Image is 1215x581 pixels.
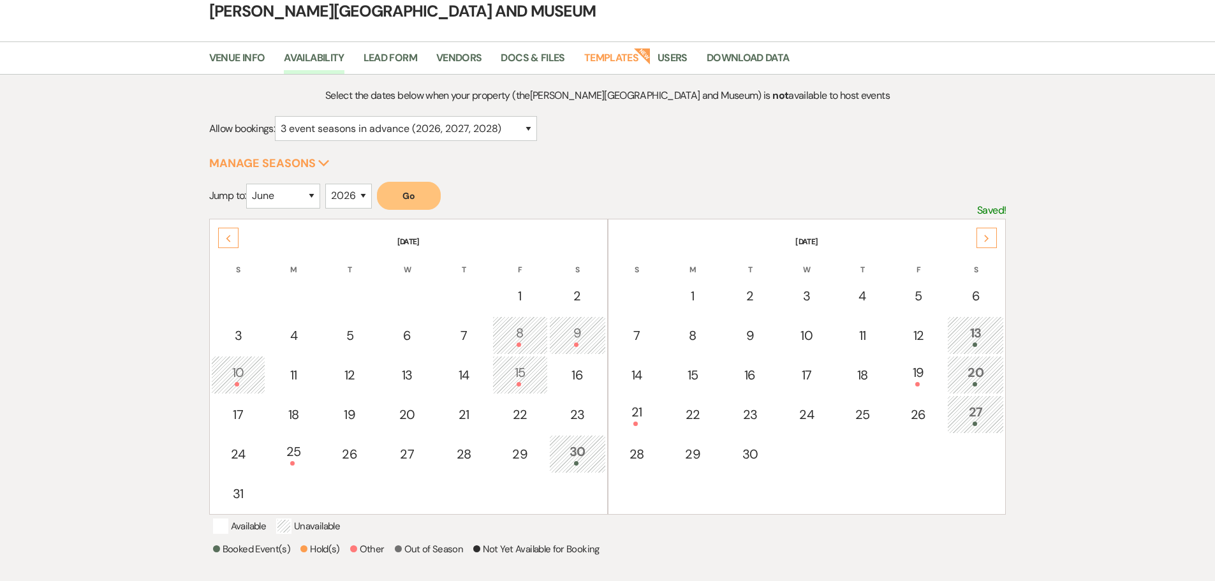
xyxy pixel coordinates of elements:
[672,405,714,424] div: 22
[672,286,714,305] div: 1
[556,365,599,385] div: 16
[584,50,638,74] a: Templates
[842,326,882,345] div: 11
[329,326,371,345] div: 5
[322,249,378,276] th: T
[386,445,429,464] div: 27
[786,286,827,305] div: 3
[897,363,939,386] div: 19
[842,286,882,305] div: 4
[437,249,491,276] th: T
[786,326,827,345] div: 10
[444,365,484,385] div: 14
[549,249,606,276] th: S
[842,405,882,424] div: 25
[501,50,564,74] a: Docs & Files
[556,286,599,305] div: 2
[672,326,714,345] div: 8
[617,326,657,345] div: 7
[309,87,906,104] p: Select the dates below when your property (the [PERSON_NAME][GEOGRAPHIC_DATA] and Museum ) is ava...
[947,249,1004,276] th: S
[890,249,946,276] th: F
[779,249,834,276] th: W
[492,249,548,276] th: F
[274,365,314,385] div: 11
[473,541,599,557] p: Not Yet Available for Booking
[218,326,258,345] div: 3
[556,323,599,347] div: 9
[842,365,882,385] div: 18
[786,365,827,385] div: 17
[218,445,258,464] div: 24
[218,484,258,503] div: 31
[954,286,997,305] div: 6
[728,365,771,385] div: 16
[329,405,371,424] div: 19
[707,50,790,74] a: Download Data
[728,326,771,345] div: 9
[211,249,265,276] th: S
[395,541,464,557] p: Out of Season
[211,221,606,247] th: [DATE]
[556,405,599,424] div: 23
[556,442,599,466] div: 30
[897,326,939,345] div: 12
[377,182,441,210] button: Go
[300,541,340,557] p: Hold(s)
[617,445,657,464] div: 28
[665,249,721,276] th: M
[209,189,246,202] span: Jump to:
[444,405,484,424] div: 21
[329,445,371,464] div: 26
[617,402,657,426] div: 21
[786,405,827,424] div: 24
[728,286,771,305] div: 2
[499,445,541,464] div: 29
[728,405,771,424] div: 23
[672,365,714,385] div: 15
[954,363,997,386] div: 20
[444,445,484,464] div: 28
[610,249,664,276] th: S
[499,363,541,386] div: 15
[274,326,314,345] div: 4
[213,518,266,534] p: Available
[274,442,314,466] div: 25
[977,202,1006,219] p: Saved!
[835,249,889,276] th: T
[728,445,771,464] div: 30
[617,365,657,385] div: 14
[386,405,429,424] div: 20
[276,518,340,534] p: Unavailable
[350,541,385,557] p: Other
[444,326,484,345] div: 7
[209,158,330,169] button: Manage Seasons
[954,323,997,347] div: 13
[721,249,778,276] th: T
[436,50,482,74] a: Vendors
[379,249,436,276] th: W
[364,50,417,74] a: Lead Form
[499,323,541,347] div: 8
[213,541,290,557] p: Booked Event(s)
[658,50,688,74] a: Users
[499,405,541,424] div: 22
[672,445,714,464] div: 29
[610,221,1005,247] th: [DATE]
[284,50,344,74] a: Availability
[897,286,939,305] div: 5
[209,50,265,74] a: Venue Info
[274,405,314,424] div: 18
[633,47,651,64] strong: New
[267,249,321,276] th: M
[329,365,371,385] div: 12
[386,365,429,385] div: 13
[954,402,997,426] div: 27
[499,286,541,305] div: 1
[218,405,258,424] div: 17
[209,122,275,135] span: Allow bookings:
[218,363,258,386] div: 10
[772,89,788,102] strong: not
[897,405,939,424] div: 26
[386,326,429,345] div: 6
